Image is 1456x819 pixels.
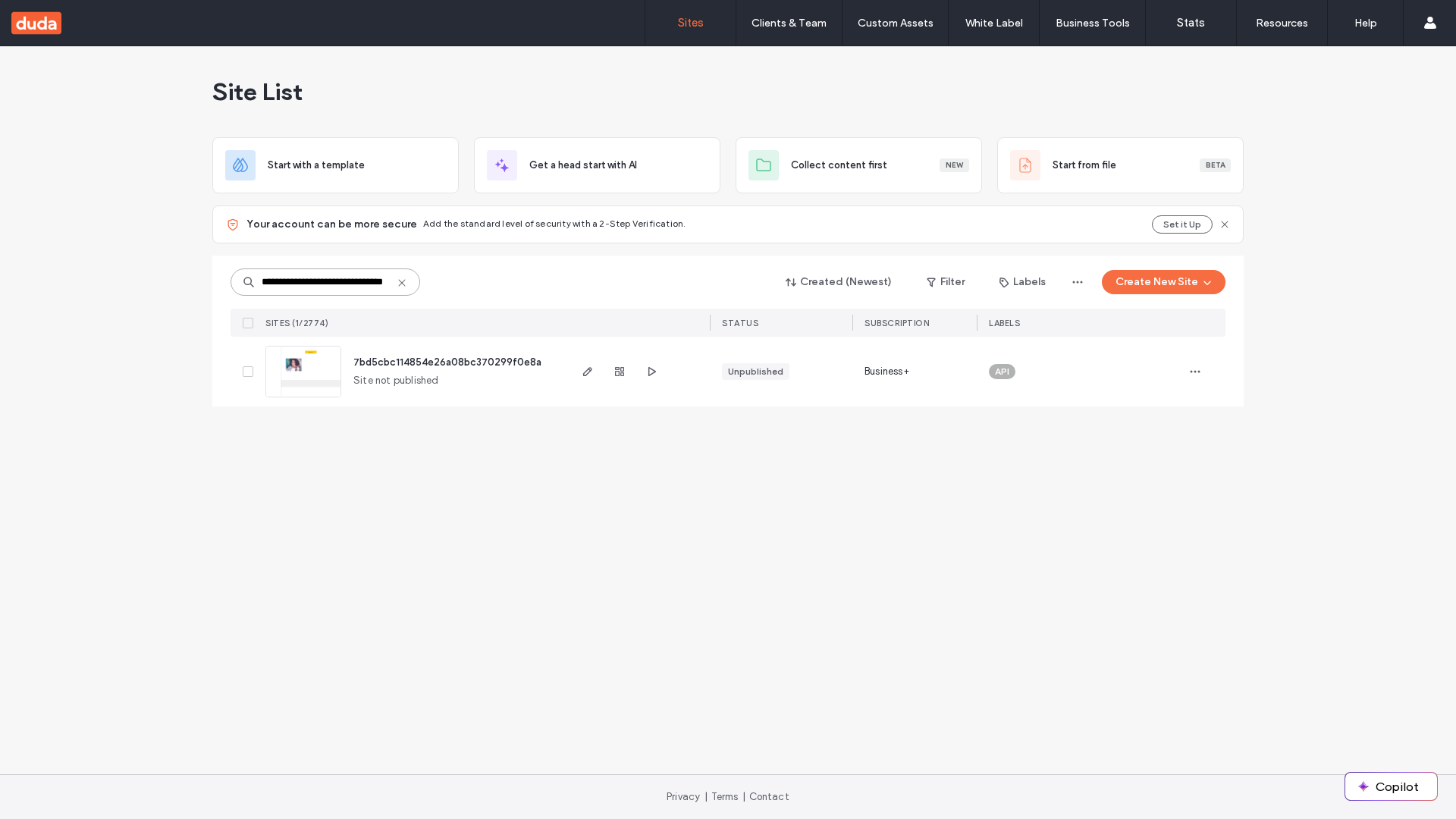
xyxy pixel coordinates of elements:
label: Stats [1177,16,1205,30]
span: | [704,791,708,802]
a: Privacy [667,791,700,802]
label: Clients & Team [752,17,827,30]
label: Sites [678,16,704,30]
div: Unpublished [728,365,783,378]
div: Start from fileBeta [997,137,1244,193]
span: Get a head start with AI [529,158,637,173]
div: Collect content firstNew [736,137,982,193]
span: SUBSCRIPTION [864,318,929,328]
span: API [995,365,1009,378]
a: 7bd5cbc114854e26a08bc370299f0e8a [353,356,541,368]
span: Add the standard level of security with a 2-Step Verification. [423,218,686,229]
label: White Label [965,17,1023,30]
button: Create New Site [1102,270,1225,294]
button: Created (Newest) [773,270,905,294]
button: Labels [986,270,1059,294]
span: STATUS [722,318,758,328]
span: Start with a template [268,158,365,173]
span: Business+ [864,364,909,379]
button: Copilot [1345,773,1437,800]
span: Site not published [353,373,439,388]
a: Terms [711,791,739,802]
div: New [940,158,969,172]
div: Beta [1200,158,1231,172]
span: Your account can be more secure [246,217,417,232]
label: Business Tools [1056,17,1130,30]
span: Collect content first [791,158,887,173]
a: Contact [749,791,789,802]
span: LABELS [989,318,1020,328]
button: Set it Up [1152,215,1213,234]
div: Get a head start with AI [474,137,720,193]
span: Start from file [1053,158,1116,173]
span: SITES (1/2774) [265,318,328,328]
label: Resources [1256,17,1308,30]
span: Site List [212,77,303,107]
div: Start with a template [212,137,459,193]
button: Filter [912,270,980,294]
span: | [742,791,745,802]
label: Custom Assets [858,17,934,30]
label: Help [1354,17,1377,30]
